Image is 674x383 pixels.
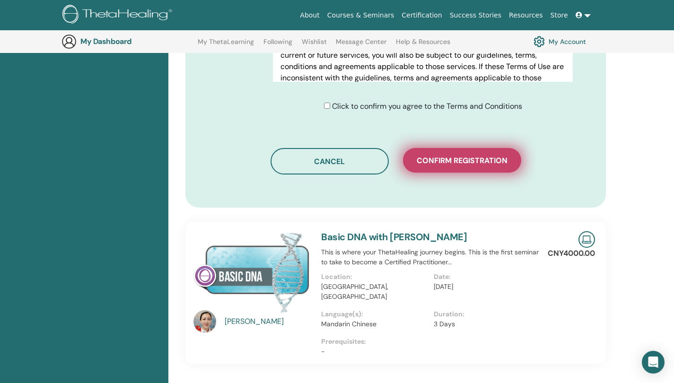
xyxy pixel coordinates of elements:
img: cog.svg [534,34,545,50]
p: Mandarin Chinese [321,319,428,329]
button: Cancel [271,148,389,174]
a: About [296,7,323,24]
a: Success Stories [446,7,505,24]
p: 3 Days [434,319,540,329]
a: My Account [534,34,586,50]
p: Date: [434,272,540,282]
a: Store [547,7,572,24]
p: Location: [321,272,428,282]
p: This is where your ThetaHealing journey begins. This is the first seminar to take to become a Cer... [321,247,546,267]
p: Language(s): [321,309,428,319]
span: Click to confirm you agree to the Terms and Conditions [332,101,522,111]
h3: My Dashboard [80,37,175,46]
p: - [321,347,546,357]
p: [GEOGRAPHIC_DATA], [GEOGRAPHIC_DATA] [321,282,428,302]
span: Cancel [314,157,345,166]
p: Prerequisites: [321,337,546,347]
a: Wishlist [302,38,327,53]
a: Courses & Seminars [324,7,398,24]
span: Confirm registration [417,156,508,165]
p: [DATE] [434,282,540,292]
img: generic-user-icon.jpg [61,34,77,49]
a: [PERSON_NAME] [225,316,312,327]
a: Certification [398,7,446,24]
img: Live Online Seminar [578,231,595,248]
p: PLEASE READ THESE TERMS OF USE CAREFULLY BEFORE USING THE WEBSITE. By using the Website, you agre... [280,16,565,95]
button: Confirm registration [403,148,521,173]
a: Basic DNA with [PERSON_NAME] [321,231,467,243]
a: Message Center [336,38,386,53]
a: Resources [505,7,547,24]
a: My ThetaLearning [198,38,254,53]
div: Open Intercom Messenger [642,351,665,374]
img: default.jpg [193,310,216,333]
a: Following [263,38,292,53]
p: Duration: [434,309,540,319]
p: CNY4000.00 [548,248,595,259]
a: Help & Resources [396,38,450,53]
img: Basic DNA [193,231,310,313]
img: logo.png [62,5,175,26]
